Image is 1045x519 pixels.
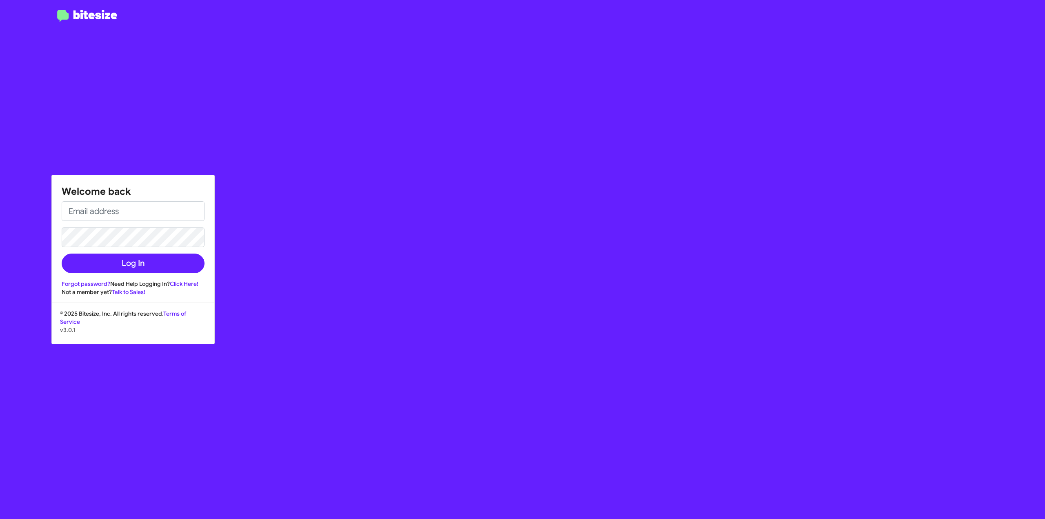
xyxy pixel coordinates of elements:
div: Need Help Logging In? [62,280,205,288]
button: Log In [62,254,205,273]
p: v3.0.1 [60,326,206,334]
a: Forgot password? [62,280,110,287]
div: © 2025 Bitesize, Inc. All rights reserved. [52,310,214,344]
div: Not a member yet? [62,288,205,296]
a: Talk to Sales! [112,288,145,296]
h1: Welcome back [62,185,205,198]
a: Click Here! [170,280,198,287]
input: Email address [62,201,205,221]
